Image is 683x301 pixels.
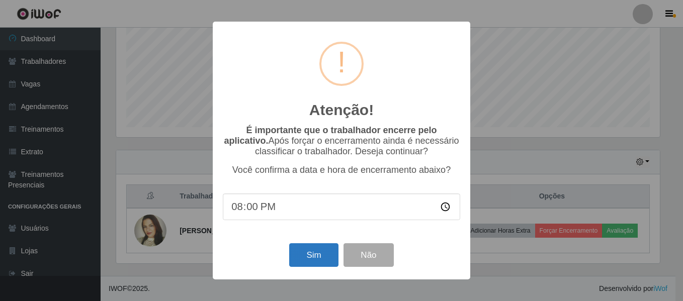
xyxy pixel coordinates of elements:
p: Após forçar o encerramento ainda é necessário classificar o trabalhador. Deseja continuar? [223,125,460,157]
b: É importante que o trabalhador encerre pelo aplicativo. [224,125,437,146]
p: Você confirma a data e hora de encerramento abaixo? [223,165,460,175]
button: Sim [289,243,338,267]
button: Não [344,243,393,267]
h2: Atenção! [309,101,374,119]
